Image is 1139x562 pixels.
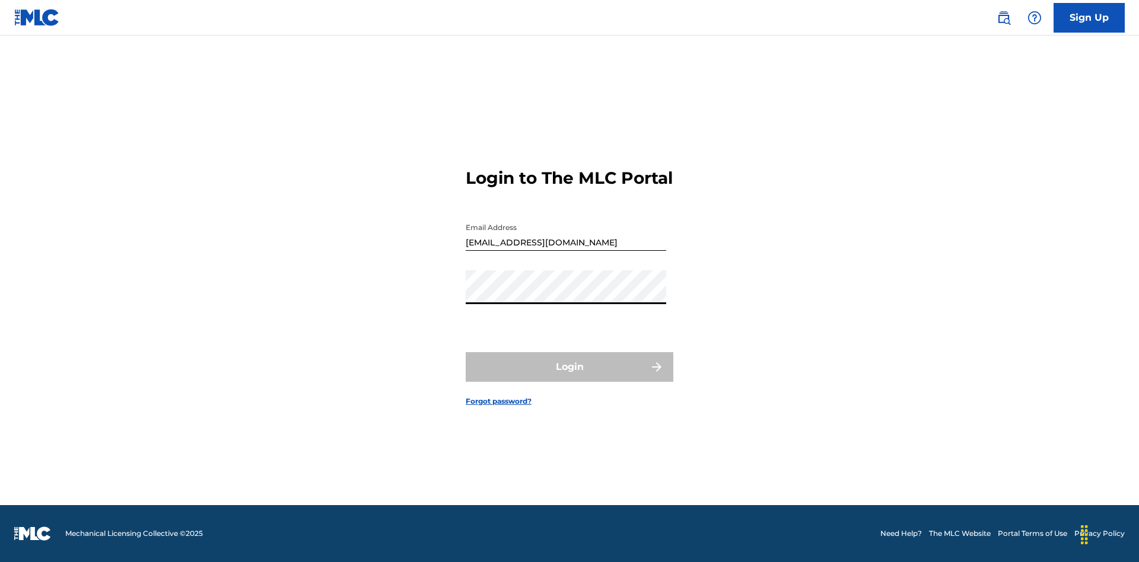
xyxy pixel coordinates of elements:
a: The MLC Website [929,528,991,539]
a: Need Help? [880,528,922,539]
a: Public Search [992,6,1016,30]
h3: Login to The MLC Portal [466,168,673,189]
a: Forgot password? [466,396,532,407]
span: Mechanical Licensing Collective © 2025 [65,528,203,539]
div: Drag [1075,517,1094,553]
a: Privacy Policy [1074,528,1125,539]
img: search [997,11,1011,25]
a: Sign Up [1054,3,1125,33]
iframe: Chat Widget [1080,505,1139,562]
img: MLC Logo [14,9,60,26]
a: Portal Terms of Use [998,528,1067,539]
img: help [1027,11,1042,25]
div: Help [1023,6,1046,30]
img: logo [14,526,51,541]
